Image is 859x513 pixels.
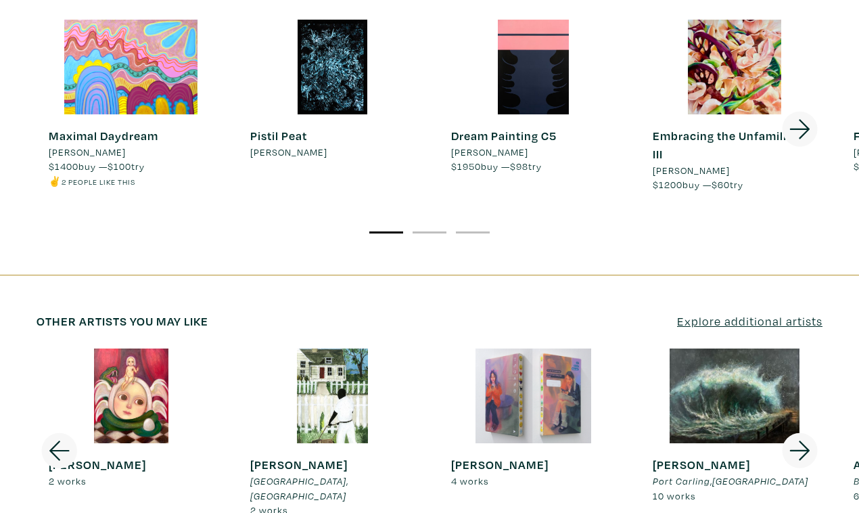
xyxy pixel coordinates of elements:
[49,160,78,173] span: $1400
[451,457,549,472] strong: [PERSON_NAME]
[456,231,490,233] button: 3 of 3
[413,231,446,233] button: 2 of 3
[369,231,403,233] button: 1 of 3
[653,128,813,162] strong: Embracing the Unfamiliarity III
[250,457,348,472] strong: [PERSON_NAME]
[49,457,146,472] strong: [PERSON_NAME]
[250,489,346,502] em: [GEOGRAPHIC_DATA]
[62,177,135,187] small: 2 people like this
[641,20,830,192] a: Embracing the Unfamiliarity III [PERSON_NAME] $1200buy —$60try
[49,128,158,143] strong: Maximal Daydream
[250,474,346,487] em: [GEOGRAPHIC_DATA]
[451,160,481,173] span: $1950
[653,474,808,489] li: ,
[712,178,730,191] span: $60
[451,145,528,160] span: [PERSON_NAME]
[439,20,628,174] a: Dream Painting C5 [PERSON_NAME] $1950buy —$98try
[37,20,226,189] a: Maximal Daydream [PERSON_NAME] $1400buy —$100try ✌️2 people like this
[49,145,126,160] span: [PERSON_NAME]
[510,160,528,173] span: $98
[451,160,542,173] span: buy — try
[641,349,830,503] a: [PERSON_NAME] Port Carling,[GEOGRAPHIC_DATA] 10 works
[653,457,750,472] strong: [PERSON_NAME]
[653,178,743,191] span: buy — try
[653,163,730,178] span: [PERSON_NAME]
[37,314,208,329] h6: Other artists you may like
[653,474,710,487] em: Port Carling
[712,474,808,487] em: [GEOGRAPHIC_DATA]
[238,20,427,159] a: Pistil Peat [PERSON_NAME]
[250,128,307,143] strong: Pistil Peat
[451,128,557,143] strong: Dream Painting C5
[653,178,682,191] span: $1200
[49,160,145,173] span: buy — try
[451,474,489,487] span: 4 works
[677,312,822,330] a: Explore additional artists
[653,489,696,502] span: 10 works
[250,145,327,160] span: [PERSON_NAME]
[250,474,415,503] li: ,
[677,313,822,329] u: Explore additional artists
[108,160,131,173] span: $100
[49,174,158,189] li: ✌️
[439,349,628,488] a: [PERSON_NAME] 4 works
[37,349,226,488] a: [PERSON_NAME] 2 works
